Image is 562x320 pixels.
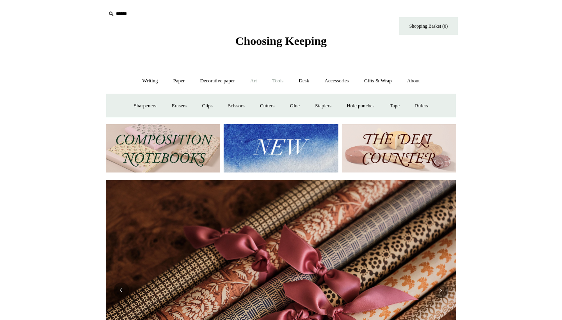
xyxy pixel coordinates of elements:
[318,71,356,91] a: Accessories
[408,96,435,116] a: Rulers
[165,96,194,116] a: Erasers
[243,71,264,91] a: Art
[166,71,192,91] a: Paper
[383,96,407,116] a: Tape
[135,71,165,91] a: Writing
[283,96,307,116] a: Glue
[265,71,291,91] a: Tools
[308,96,338,116] a: Staplers
[193,71,242,91] a: Decorative paper
[127,96,164,116] a: Sharpeners
[195,96,219,116] a: Clips
[235,41,327,46] a: Choosing Keeping
[357,71,399,91] a: Gifts & Wrap
[235,34,327,47] span: Choosing Keeping
[433,283,448,298] button: Next
[292,71,317,91] a: Desk
[253,96,282,116] a: Cutters
[221,96,252,116] a: Scissors
[114,283,129,298] button: Previous
[399,17,458,35] a: Shopping Basket (0)
[224,124,338,173] img: New.jpg__PID:f73bdf93-380a-4a35-bcfe-7823039498e1
[400,71,427,91] a: About
[340,96,381,116] a: Hole punches
[342,124,456,173] img: The Deli Counter
[106,124,220,173] img: 202302 Composition ledgers.jpg__PID:69722ee6-fa44-49dd-a067-31375e5d54ec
